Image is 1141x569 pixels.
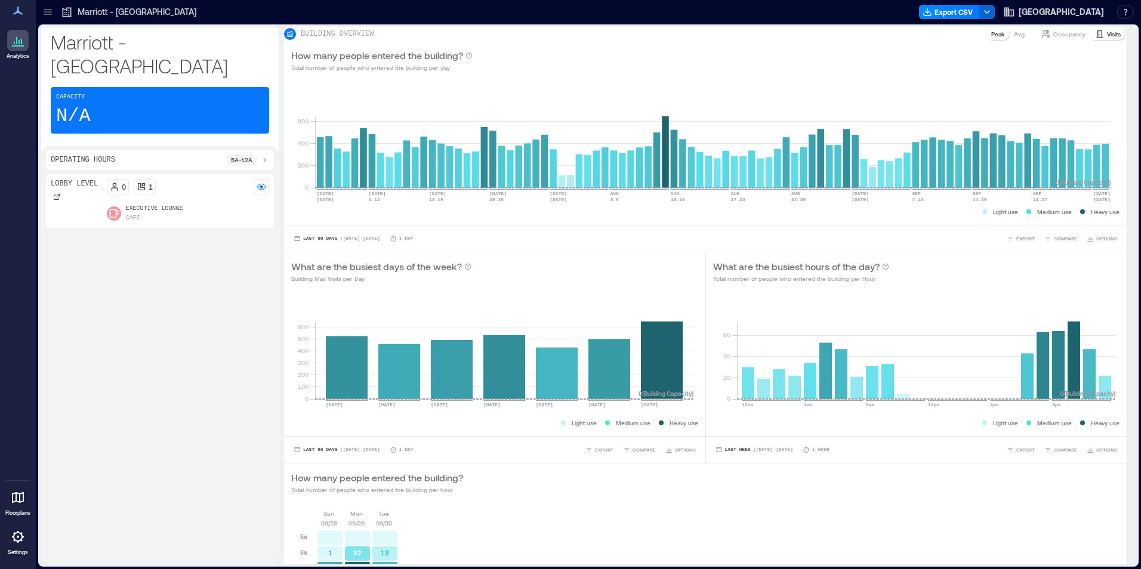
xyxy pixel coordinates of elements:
tspan: 100 [298,383,309,390]
p: Floorplans [5,509,30,517]
p: How many people entered the building? [291,48,463,63]
p: Avg [1014,29,1025,39]
text: [DATE] [317,197,334,202]
text: 6-12 [369,197,380,202]
a: Settings [4,522,32,559]
text: 32 [353,549,362,556]
tspan: 20 [723,374,730,381]
p: 09/29 [349,518,365,528]
p: 0 [122,182,126,191]
text: 21-27 [1033,197,1047,202]
p: Marriott - [GEOGRAPHIC_DATA] [78,6,196,18]
button: COMPARE [1042,444,1080,456]
span: EXPORT [1016,446,1035,453]
text: AUG [791,191,800,196]
text: [DATE] [431,402,448,407]
tspan: 500 [298,335,309,342]
button: Last Week |[DATE]-[DATE] [713,444,795,456]
p: Medium use [616,418,650,428]
tspan: 60 [723,331,730,338]
span: COMPARE [1054,235,1077,242]
button: OPTIONS [1084,233,1120,245]
span: EXPORT [1016,235,1035,242]
text: AUG [610,191,619,196]
a: Floorplans [2,483,34,520]
text: [DATE] [1093,191,1111,196]
p: 5a - 12a [231,155,252,165]
p: Executive Lounge [126,204,183,214]
p: Total number of people who entered the building per hour [291,485,463,494]
span: EXPORT [595,446,613,453]
p: Heavy use [670,418,698,428]
text: 12am [742,402,753,407]
tspan: 400 [298,347,309,354]
text: 10-16 [671,197,685,202]
span: OPTIONS [675,446,696,453]
text: AUG [731,191,740,196]
tspan: 40 [723,352,730,360]
text: SEP [973,191,982,196]
tspan: 0 [305,184,309,191]
text: AUG [671,191,680,196]
text: 4am [804,402,813,407]
text: [DATE] [369,191,386,196]
text: [DATE] [852,197,869,202]
text: SEP [912,191,921,196]
p: Lobby Level [51,179,98,188]
p: 5a [300,532,307,542]
p: Heavy use [1091,418,1120,428]
p: Heavy use [1091,207,1120,217]
text: 3-9 [610,197,619,202]
p: Tue [378,509,389,518]
p: 1 [149,182,153,191]
p: Occupancy [1053,29,1086,39]
button: Export CSV [919,5,980,19]
button: EXPORT [1004,444,1037,456]
p: 09/30 [376,518,392,528]
span: [GEOGRAPHIC_DATA] [1019,6,1104,18]
text: 13-19 [429,197,443,202]
text: [DATE] [641,402,658,407]
tspan: 300 [298,359,309,366]
button: Last 90 Days |[DATE]-[DATE] [291,444,383,456]
text: 17-23 [731,197,745,202]
p: How many people entered the building? [291,471,463,485]
button: OPTIONS [663,444,698,456]
tspan: 0 [726,395,730,402]
tspan: 600 [298,117,309,125]
p: Building Max Visits per Day [291,274,471,283]
tspan: 200 [298,371,309,378]
button: EXPORT [583,444,616,456]
span: OPTIONS [1096,446,1117,453]
p: Peak [991,29,1004,39]
button: OPTIONS [1084,444,1120,456]
text: [DATE] [378,402,396,407]
button: [GEOGRAPHIC_DATA] [1000,2,1108,21]
text: 1 [328,549,332,556]
text: SEP [1033,191,1042,196]
text: 7-13 [912,197,923,202]
text: [DATE] [588,402,606,407]
text: [DATE] [429,191,446,196]
text: [DATE] [550,191,567,196]
p: 6a [300,548,307,557]
p: Visits [1107,29,1121,39]
p: What are the busiest days of the week? [291,259,462,274]
tspan: 600 [298,323,309,330]
p: Marriott - [GEOGRAPHIC_DATA] [51,30,269,78]
span: OPTIONS [1096,235,1117,242]
tspan: 0 [305,395,309,402]
tspan: 200 [298,162,309,169]
text: 12pm [928,402,939,407]
p: N/A [56,104,91,128]
button: COMPARE [1042,233,1080,245]
button: COMPARE [621,444,658,456]
text: 20-26 [489,197,504,202]
p: Light use [993,418,1018,428]
p: 09/28 [321,518,337,528]
text: [DATE] [536,402,553,407]
button: EXPORT [1004,233,1037,245]
text: [DATE] [1093,197,1111,202]
text: 4pm [990,402,999,407]
text: 14-20 [973,197,987,202]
